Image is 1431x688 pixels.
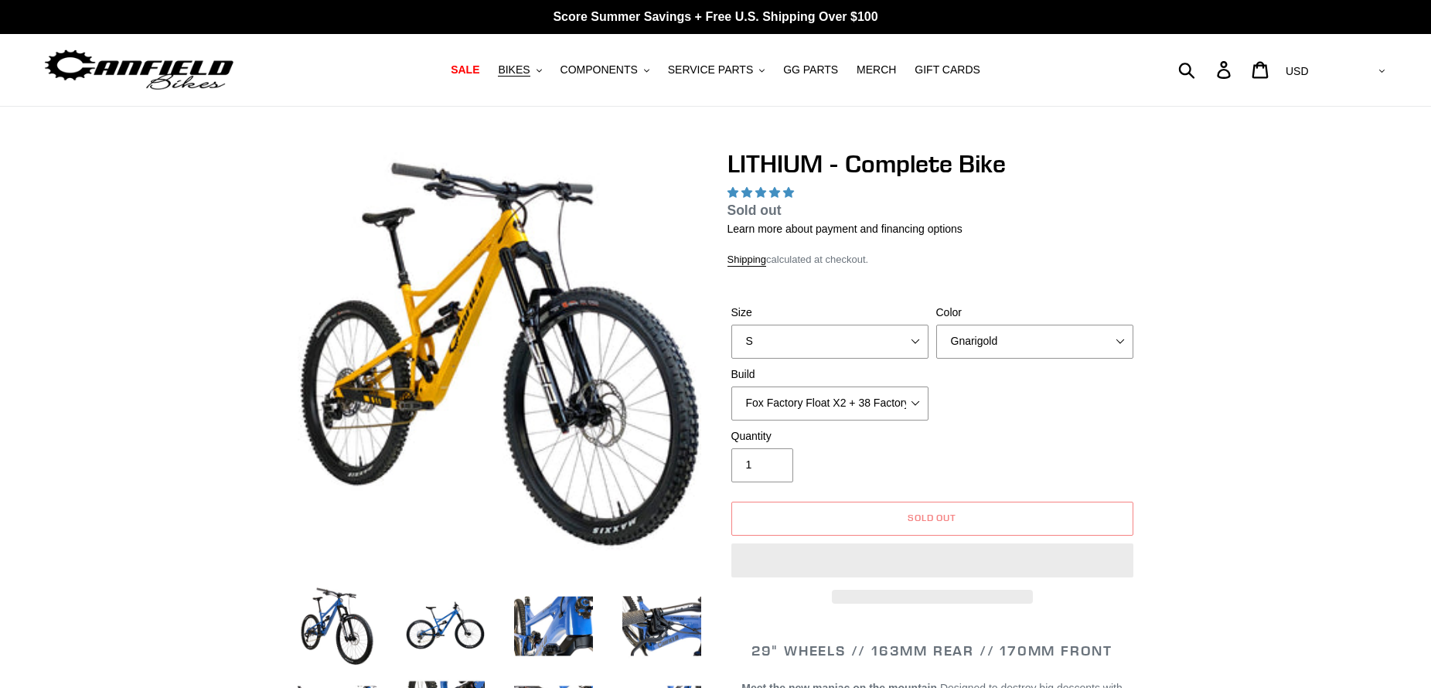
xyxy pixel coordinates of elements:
span: Sold out [727,203,782,218]
span: GG PARTS [783,63,838,77]
label: Color [936,305,1133,321]
img: Canfield Bikes [43,46,236,94]
img: Load image into Gallery viewer, LITHIUM - Complete Bike [295,584,380,669]
span: Sold out [908,512,957,523]
a: GG PARTS [775,60,846,80]
button: COMPONENTS [553,60,657,80]
button: Sold out [731,502,1133,536]
input: Search [1187,53,1226,87]
span: SERVICE PARTS [668,63,753,77]
img: Load image into Gallery viewer, LITHIUM - Complete Bike [511,584,596,669]
span: GIFT CARDS [915,63,980,77]
label: Quantity [731,428,928,444]
label: Size [731,305,928,321]
a: Shipping [727,254,767,267]
span: 29" WHEELS // 163mm REAR // 170mm FRONT [751,642,1112,659]
div: calculated at checkout. [727,252,1137,267]
a: GIFT CARDS [907,60,988,80]
a: Learn more about payment and financing options [727,223,963,235]
img: LITHIUM - Complete Bike [298,152,701,556]
a: SALE [443,60,487,80]
label: Build [731,366,928,383]
button: BIKES [490,60,549,80]
button: SERVICE PARTS [660,60,772,80]
span: 5.00 stars [727,186,797,199]
span: MERCH [857,63,896,77]
img: Load image into Gallery viewer, LITHIUM - Complete Bike [619,584,704,669]
a: MERCH [849,60,904,80]
img: Load image into Gallery viewer, LITHIUM - Complete Bike [403,584,488,669]
span: BIKES [498,63,530,77]
span: SALE [451,63,479,77]
h1: LITHIUM - Complete Bike [727,149,1137,179]
span: COMPONENTS [560,63,638,77]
